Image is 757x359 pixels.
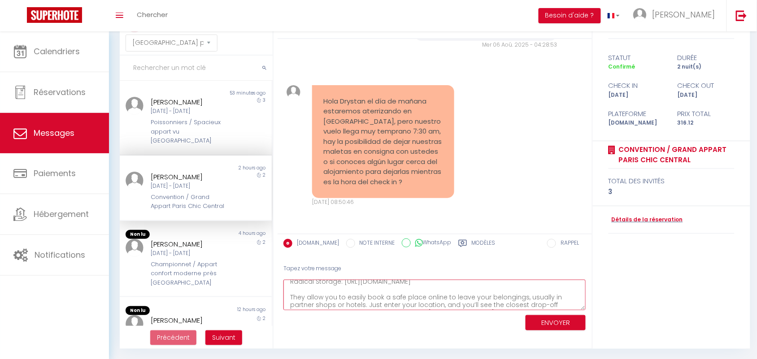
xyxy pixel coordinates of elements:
[151,97,228,108] div: [PERSON_NAME]
[355,239,395,249] label: NOTE INTERNE
[603,80,672,91] div: check in
[526,315,586,331] button: ENVOYER
[671,63,740,71] div: 2 nuit(s)
[603,52,672,63] div: statut
[151,193,228,211] div: Convention / Grand Appart Paris Chic Central
[196,230,271,239] div: 4 hours ago
[671,80,740,91] div: check out
[126,230,150,239] span: Non lu
[120,56,273,81] input: Rechercher un mot clé
[126,97,144,115] img: ...
[609,176,735,186] div: total des invités
[151,260,228,287] div: Championnet / Appart confort moderne près [GEOGRAPHIC_DATA]
[671,52,740,63] div: durée
[126,239,144,257] img: ...
[35,249,85,260] span: Notifications
[292,239,339,249] label: [DOMAIN_NAME]
[196,164,271,172] div: 2 hours ago
[736,10,747,21] img: logout
[263,239,266,246] span: 2
[263,315,266,322] span: 2
[137,10,168,19] span: Chercher
[126,306,150,315] span: Non lu
[263,172,266,178] span: 2
[283,258,586,280] div: Tapez votre message
[196,90,271,97] div: 53 minutes ago
[609,216,683,224] a: Détails de la réservation
[126,172,144,190] img: ...
[671,119,740,127] div: 316.12
[556,239,579,249] label: RAPPEL
[151,325,228,334] div: [DATE] - [DATE]
[34,168,76,179] span: Paiements
[671,91,740,99] div: [DATE]
[34,127,74,138] span: Messages
[34,46,80,57] span: Calendriers
[653,9,715,20] span: [PERSON_NAME]
[411,238,452,248] label: WhatsApp
[616,144,735,165] a: Convention / Grand Appart Paris Chic Central
[472,239,496,250] label: Modèles
[287,85,300,99] img: ...
[323,96,443,187] pre: Hola Drystan el día de mañana estaremos aterrizando en [GEOGRAPHIC_DATA], pero nuestro vuelo lleg...
[609,186,735,197] div: 3
[150,330,196,346] button: Previous
[603,108,672,119] div: Plateforme
[151,315,228,326] div: [PERSON_NAME]
[671,108,740,119] div: Prix total
[126,315,144,333] img: ...
[312,198,454,207] div: [DATE] 08:50:46
[151,172,228,182] div: [PERSON_NAME]
[609,63,635,70] span: Confirmé
[151,239,228,250] div: [PERSON_NAME]
[157,333,190,342] span: Précédent
[151,118,228,145] div: Poissonniers / Spacieux appart vu [GEOGRAPHIC_DATA]
[263,97,266,104] span: 3
[151,107,228,116] div: [DATE] - [DATE]
[212,333,235,342] span: Suivant
[603,91,672,99] div: [DATE]
[539,8,601,23] button: Besoin d'aide ?
[603,119,672,127] div: [DOMAIN_NAME]
[151,249,228,258] div: [DATE] - [DATE]
[151,182,228,190] div: [DATE] - [DATE]
[196,306,271,315] div: 12 hours ago
[7,4,34,30] button: Ouvrir le widget de chat LiveChat
[34,87,86,98] span: Réservations
[415,41,557,49] div: Mer 06 Aoû. 2025 - 04:28:53
[633,8,647,22] img: ...
[34,208,89,220] span: Hébergement
[27,7,82,23] img: Super Booking
[205,330,242,346] button: Next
